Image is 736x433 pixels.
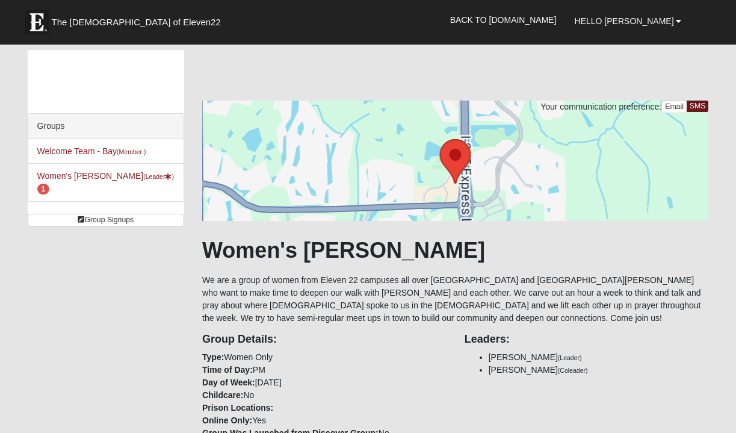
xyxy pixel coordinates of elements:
a: SMS [687,101,709,112]
a: The [DEMOGRAPHIC_DATA] of Eleven22 [19,4,259,34]
strong: Prison Locations: [202,403,273,413]
strong: Time of Day: [202,365,253,375]
h4: Group Details: [202,333,447,346]
a: Group Signups [28,214,184,226]
h4: Leaders: [465,333,709,346]
small: (Leader) [558,354,582,361]
img: Eleven22 logo [25,10,49,34]
a: Back to [DOMAIN_NAME] [441,5,566,35]
a: Women's [PERSON_NAME](Leader) 1 [37,171,174,193]
li: [PERSON_NAME] [489,351,709,364]
span: The [DEMOGRAPHIC_DATA] of Eleven22 [52,16,221,28]
a: Hello [PERSON_NAME] [566,6,691,36]
h1: Women's [PERSON_NAME] [202,237,708,263]
span: Hello [PERSON_NAME] [575,16,674,26]
strong: Type: [202,352,224,362]
span: number of pending members [37,184,50,195]
li: [PERSON_NAME] [489,364,709,376]
div: Groups [28,114,184,139]
strong: Day of Week: [202,378,255,387]
small: (Member ) [117,148,146,155]
small: (Leader ) [143,173,174,180]
a: Email [661,101,687,113]
span: Your communication preference: [540,102,661,111]
strong: Childcare: [202,390,243,400]
small: (Coleader) [558,367,588,374]
a: Welcome Team - Bay(Member ) [37,146,146,156]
